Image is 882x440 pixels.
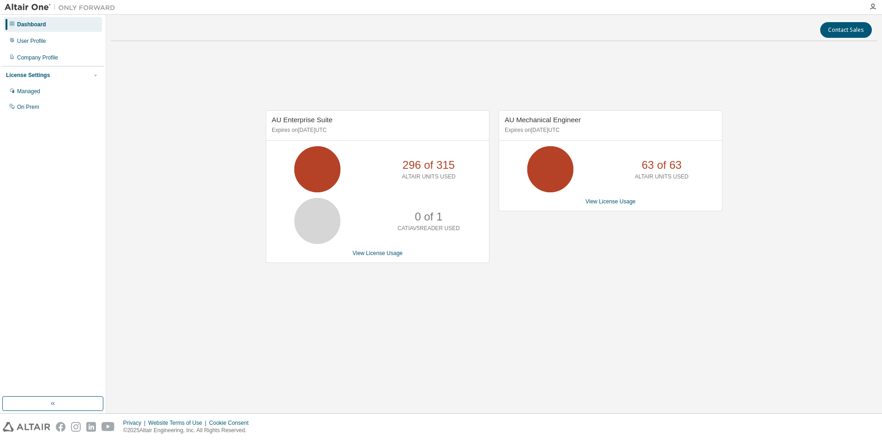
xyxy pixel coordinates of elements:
img: youtube.svg [101,422,115,432]
span: AU Mechanical Engineer [505,116,581,124]
a: View License Usage [352,250,403,256]
div: Company Profile [17,54,58,61]
p: Expires on [DATE] UTC [272,126,481,134]
span: AU Enterprise Suite [272,116,333,124]
p: 0 of 1 [415,209,442,225]
img: altair_logo.svg [3,422,50,432]
p: ALTAIR UNITS USED [402,173,455,181]
p: 63 of 63 [642,157,682,173]
button: Contact Sales [820,22,872,38]
a: View License Usage [585,198,636,205]
p: Expires on [DATE] UTC [505,126,714,134]
p: 296 of 315 [403,157,455,173]
img: linkedin.svg [86,422,96,432]
img: Altair One [5,3,120,12]
div: Dashboard [17,21,46,28]
div: User Profile [17,37,46,45]
div: Managed [17,88,40,95]
img: facebook.svg [56,422,66,432]
div: Website Terms of Use [148,419,209,427]
div: On Prem [17,103,39,111]
img: instagram.svg [71,422,81,432]
p: © 2025 Altair Engineering, Inc. All Rights Reserved. [123,427,254,434]
div: Cookie Consent [209,419,254,427]
p: CATIAV5READER USED [398,225,460,232]
p: ALTAIR UNITS USED [635,173,688,181]
div: Privacy [123,419,148,427]
div: License Settings [6,71,50,79]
